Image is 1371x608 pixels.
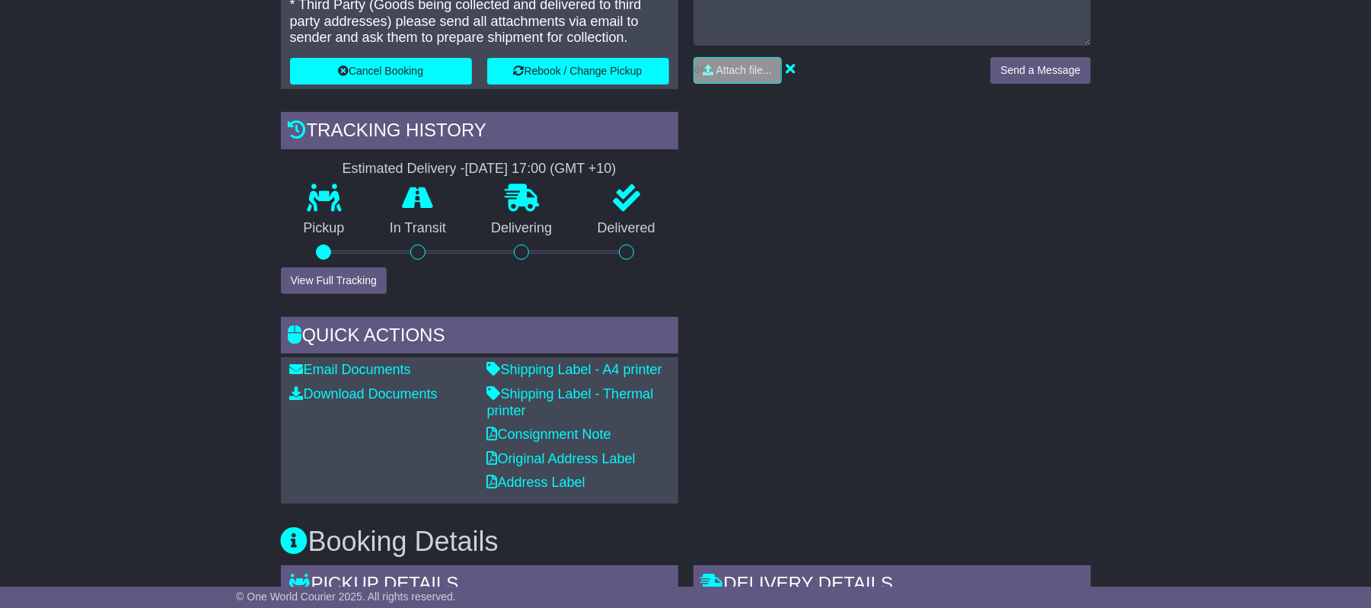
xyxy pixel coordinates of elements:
[487,386,654,418] a: Shipping Label - Thermal printer
[290,386,438,402] a: Download Documents
[290,362,411,377] a: Email Documents
[281,317,678,358] div: Quick Actions
[487,427,611,442] a: Consignment Note
[990,57,1090,84] button: Send a Message
[693,565,1091,606] div: Delivery Details
[281,220,368,237] p: Pickup
[487,58,669,85] button: Rebook / Change Pickup
[281,565,678,606] div: Pickup Details
[487,475,585,490] a: Address Label
[290,58,472,85] button: Cancel Booking
[465,161,617,178] div: [DATE] 17:00 (GMT +10)
[281,267,387,294] button: View Full Tracking
[281,112,678,153] div: Tracking history
[281,161,678,178] div: Estimated Delivery -
[281,526,1091,557] h3: Booking Details
[367,220,469,237] p: In Transit
[487,451,636,466] a: Original Address Label
[575,220,678,237] p: Delivered
[469,220,576,237] p: Delivering
[487,362,662,377] a: Shipping Label - A4 printer
[236,590,456,603] span: © One World Courier 2025. All rights reserved.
